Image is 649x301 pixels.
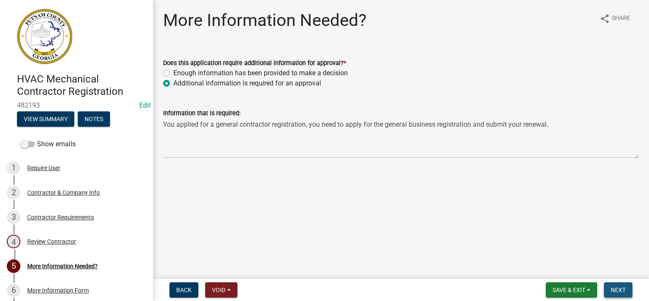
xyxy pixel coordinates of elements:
label: Enough information has been provided to make a decision [173,68,348,78]
span: Save & Exit [553,287,585,293]
button: shareShare [593,10,637,27]
h1: More Information Needed? [163,10,367,31]
label: Show emails [20,139,76,149]
div: 2 [7,186,20,199]
button: Next [604,282,632,298]
h4: HVAC Mechanical Contractor Registration [17,73,146,98]
span: Void [212,287,226,293]
button: Void [205,282,237,298]
button: Save & Exit [546,282,597,298]
span: Next [611,287,626,293]
img: Putnam County, Georgia [17,9,72,64]
div: 1 [7,161,20,175]
wm-modal-confirm: Summary [17,116,74,123]
div: More Information Needed? [27,263,98,269]
div: More Information Form [27,287,89,293]
wm-modal-confirm: Notes [78,116,110,123]
label: Information that is required: [163,111,240,116]
div: Contractor Requirements [27,214,94,220]
button: Back [169,282,198,298]
div: 3 [7,210,20,224]
div: Review Contractor [27,239,76,244]
label: Additional information is required for an approval [173,78,321,88]
div: Require User [27,165,60,171]
div: 4 [7,235,20,248]
div: Contractor & Company Info [27,190,100,196]
i: share [600,14,610,24]
div: 6 [7,284,20,297]
div: 5 [7,259,20,273]
span: Share [612,14,630,24]
span: 482193 [17,101,136,109]
a: Edit [139,101,151,109]
button: View Summary [17,111,74,127]
span: Back [176,287,192,293]
label: Does this application require additional information for approval? [163,60,346,66]
wm-modal-confirm: Edit Application Number [139,101,151,109]
button: Notes [78,111,110,127]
